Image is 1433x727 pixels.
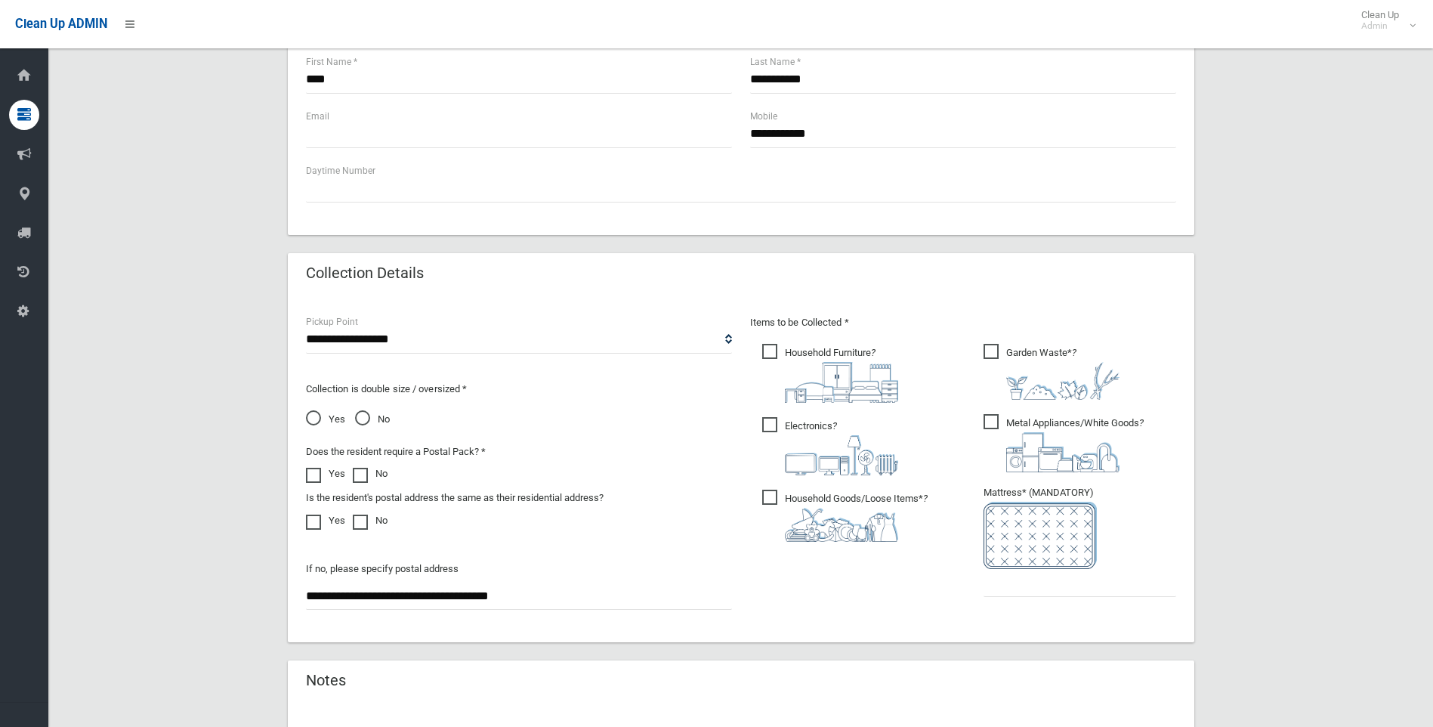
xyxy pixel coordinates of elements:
label: Is the resident's postal address the same as their residential address? [306,489,604,507]
i: ? [785,420,898,475]
img: aa9efdbe659d29b613fca23ba79d85cb.png [785,362,898,403]
span: Mattress* (MANDATORY) [984,487,1176,569]
span: No [355,410,390,428]
img: e7408bece873d2c1783593a074e5cb2f.png [984,502,1097,569]
span: Garden Waste* [984,344,1120,400]
img: 394712a680b73dbc3d2a6a3a7ffe5a07.png [785,435,898,475]
i: ? [1006,347,1120,400]
span: Yes [306,410,345,428]
small: Admin [1361,20,1399,32]
img: 36c1b0289cb1767239cdd3de9e694f19.png [1006,432,1120,472]
span: Metal Appliances/White Goods [984,414,1144,472]
img: b13cc3517677393f34c0a387616ef184.png [785,508,898,542]
p: Collection is double size / oversized * [306,380,732,398]
span: Clean Up [1354,9,1414,32]
i: ? [785,493,928,542]
header: Collection Details [288,258,442,288]
label: Yes [306,512,345,530]
i: ? [785,347,898,403]
span: Clean Up ADMIN [15,17,107,31]
span: Household Furniture [762,344,898,403]
label: Does the resident require a Postal Pack? * [306,443,486,461]
label: No [353,465,388,483]
span: Electronics [762,417,898,475]
label: No [353,512,388,530]
header: Notes [288,666,364,695]
span: Household Goods/Loose Items* [762,490,928,542]
img: 4fd8a5c772b2c999c83690221e5242e0.png [1006,362,1120,400]
p: Items to be Collected * [750,314,1176,332]
i: ? [1006,417,1144,472]
label: Yes [306,465,345,483]
label: If no, please specify postal address [306,560,459,578]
